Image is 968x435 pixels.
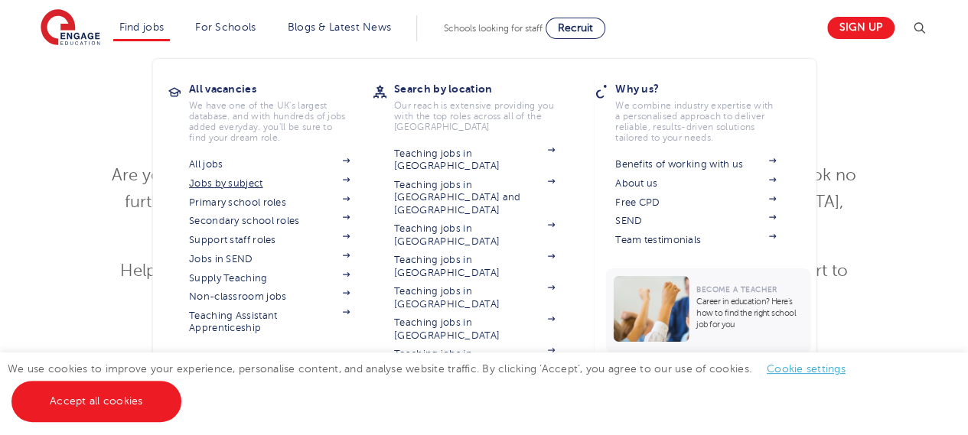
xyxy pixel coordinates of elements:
h3: Search by location [394,78,578,99]
a: All vacanciesWe have one of the UK's largest database. and with hundreds of jobs added everyday. ... [189,78,373,143]
span: Become a Teacher [696,285,777,294]
img: Engage Education [41,9,100,47]
h3: Why us? [615,78,799,99]
a: Teaching jobs in [GEOGRAPHIC_DATA] [394,254,555,279]
a: Sign up [827,17,895,39]
a: Secondary school roles [189,215,350,227]
a: Team testimonials [615,234,776,246]
a: Find jobs [119,21,165,33]
a: Teaching jobs in [GEOGRAPHIC_DATA] [394,348,555,373]
p: Our reach is extensive providing you with the top roles across all of the [GEOGRAPHIC_DATA] [394,100,555,132]
p: Career in education? Here’s how to find the right school job for you [696,296,803,330]
a: Jobs by subject [189,177,350,190]
a: Blogs & Latest News [288,21,392,33]
h1: EAL Teacher Jobs [109,101,859,139]
a: Free CPD [615,196,776,209]
a: Search by locationOur reach is extensive providing you with the top roles across all of the [GEOG... [394,78,578,132]
a: For Schools [195,21,256,33]
span: We use cookies to improve your experience, personalise content, and analyse website traffic. By c... [8,363,861,407]
h3: All vacancies [189,78,373,99]
a: Jobs in SEND [189,253,350,265]
a: Recruit [546,18,605,39]
a: Supply Teaching [189,272,350,284]
a: Accept all cookies [11,381,181,422]
p: Are you an EAL (English as an Additional Language) teacher looking for a new challenge? Look no f... [109,162,859,242]
a: Primary school roles [189,196,350,209]
a: Become a TeacherCareer in education? Here’s how to find the right school job for you [605,268,814,353]
a: SEND [615,215,776,227]
a: Teaching jobs in [GEOGRAPHIC_DATA] [394,285,555,310]
a: Teaching jobs in [GEOGRAPHIC_DATA] [394,222,555,248]
a: About us [615,177,776,190]
a: Teaching jobs in [GEOGRAPHIC_DATA] [394,148,555,173]
p: We have one of the UK's largest database. and with hundreds of jobs added everyday. you'll be sur... [189,100,350,143]
a: Teaching jobs in [GEOGRAPHIC_DATA] and [GEOGRAPHIC_DATA] [394,179,555,216]
a: Support staff roles [189,234,350,246]
a: Why us?We combine industry expertise with a personalised approach to deliver reliable, results-dr... [615,78,799,143]
a: Teaching Assistant Apprenticeship [189,310,350,335]
a: Teaching jobs in [GEOGRAPHIC_DATA] [394,317,555,342]
span: Schools looking for staff [444,23,543,34]
p: Help students develop essential language skills. We provide full training and ongoing support to ... [109,258,859,311]
a: Benefits of working with us [615,158,776,170]
p: We combine industry expertise with a personalised approach to deliver reliable, results-driven so... [615,100,776,143]
span: Recruit [558,22,593,34]
a: All jobs [189,158,350,170]
a: Non-classroom jobs [189,291,350,303]
a: Cookie settings [767,363,846,375]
